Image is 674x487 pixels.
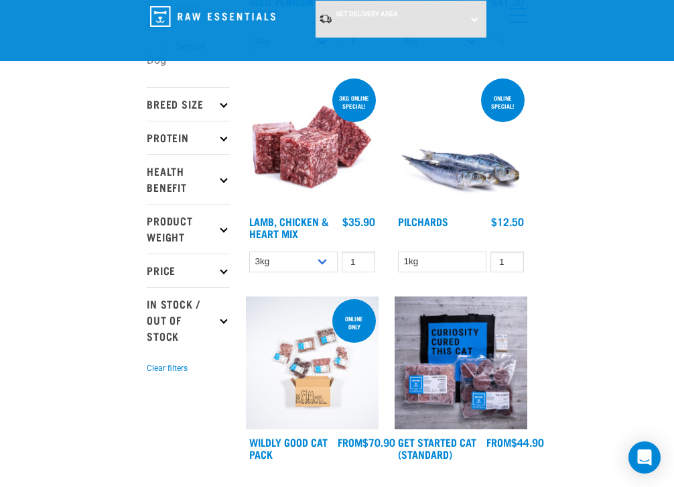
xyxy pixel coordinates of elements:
[249,218,329,236] a: Lamb, Chicken & Heart Mix
[338,439,362,445] span: FROM
[342,215,375,227] div: $35.90
[150,6,275,27] img: Raw Essentials Logo
[147,87,230,121] p: Breed Size
[147,154,230,204] p: Health Benefit
[147,362,188,374] button: Clear filters
[147,254,230,287] p: Price
[249,439,328,457] a: Wildly Good Cat Pack
[147,121,230,154] p: Protein
[628,441,661,474] div: Open Intercom Messenger
[338,436,395,448] div: $70.90
[246,76,379,209] img: 1124 Lamb Chicken Heart Mix 01
[332,309,376,337] div: ONLINE ONLY
[342,252,375,272] input: 1
[319,13,332,24] img: van-moving.png
[481,88,525,116] div: ONLINE SPECIAL!
[491,215,524,227] div: $12.50
[486,439,511,445] span: FROM
[395,296,527,429] img: Assortment Of Raw Essential Products For Cats Including, Blue And Black Tote Bag With "Curiosity ...
[398,218,448,224] a: Pilchards
[395,76,527,209] img: Four Whole Pilchards
[398,439,476,457] a: Get Started Cat (Standard)
[486,436,544,448] div: $44.90
[246,296,379,429] img: Cat 0 2sec
[147,287,230,353] p: In Stock / Out Of Stock
[147,204,230,254] p: Product Weight
[332,88,376,116] div: 3kg online special!
[336,10,398,17] span: Set Delivery Area
[490,252,524,272] input: 1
